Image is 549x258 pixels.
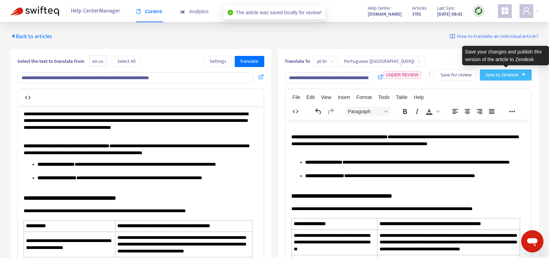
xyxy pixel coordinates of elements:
[450,34,455,39] img: image-link
[449,107,461,116] button: Align left
[521,72,526,77] span: caret-down
[450,33,539,41] a: How to translate an individual article?
[462,46,549,65] div: Save your changes and publish this version of the article to Zendesk
[136,9,141,14] span: book
[317,56,333,67] span: pt-br
[396,94,407,100] span: Table
[485,107,497,116] button: Justify
[522,7,531,15] span: user
[506,107,518,116] button: Reveal or hide additional toolbar items
[485,71,518,79] span: Save to Zendesk
[386,73,418,77] span: UNDER REVIEW
[180,9,185,14] span: area-chart
[10,6,59,16] img: Swifteq
[136,9,162,14] span: Content
[344,56,421,67] span: Portuguese (Brazil)
[480,69,532,81] button: Save to Zendeskcaret-down
[368,10,402,18] a: [DOMAIN_NAME]
[461,107,473,116] button: Align center
[112,56,141,67] button: Select All
[90,56,107,67] span: en-us
[501,7,509,15] span: appstore
[235,56,264,67] button: Translate
[204,56,232,67] button: Settings
[441,71,472,79] span: Save for review
[423,107,440,116] div: Text color Black
[427,72,432,77] span: more
[427,69,432,81] button: more
[457,33,539,41] span: How to translate an individual article?
[17,57,84,65] b: Select the text to translate from
[338,94,350,100] span: Insert
[412,10,421,18] strong: 3193
[10,33,16,39] span: caret-left
[437,10,462,18] strong: [DATE] 08:42
[324,107,336,116] button: Redo
[236,10,322,15] span: The article was saved locally for review!
[521,230,543,252] iframe: Button to launch messaging window
[292,94,300,100] span: File
[10,32,52,41] span: Back to articles
[414,94,424,100] span: Help
[117,58,135,65] span: Select All
[227,10,233,15] span: check-circle
[285,57,310,65] b: Translate To
[399,107,410,116] button: Bold
[435,69,477,81] button: Save for review
[378,94,390,100] span: Tools
[180,9,209,14] span: Analytics
[345,107,390,116] button: Block Paragraph
[356,94,372,100] span: Format
[306,94,315,100] span: Edit
[411,107,423,116] button: Italic
[368,5,391,12] span: Help Center
[71,5,120,18] span: Help Center Manager
[312,107,324,116] button: Undo
[348,109,382,114] span: Paragraph
[474,7,483,15] img: sync.dc5367851b00ba804db3.png
[412,5,427,12] span: Articles
[321,94,331,100] span: View
[437,5,455,12] span: Last Sync
[240,58,259,65] span: Translate
[473,107,485,116] button: Align right
[210,58,226,65] span: Settings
